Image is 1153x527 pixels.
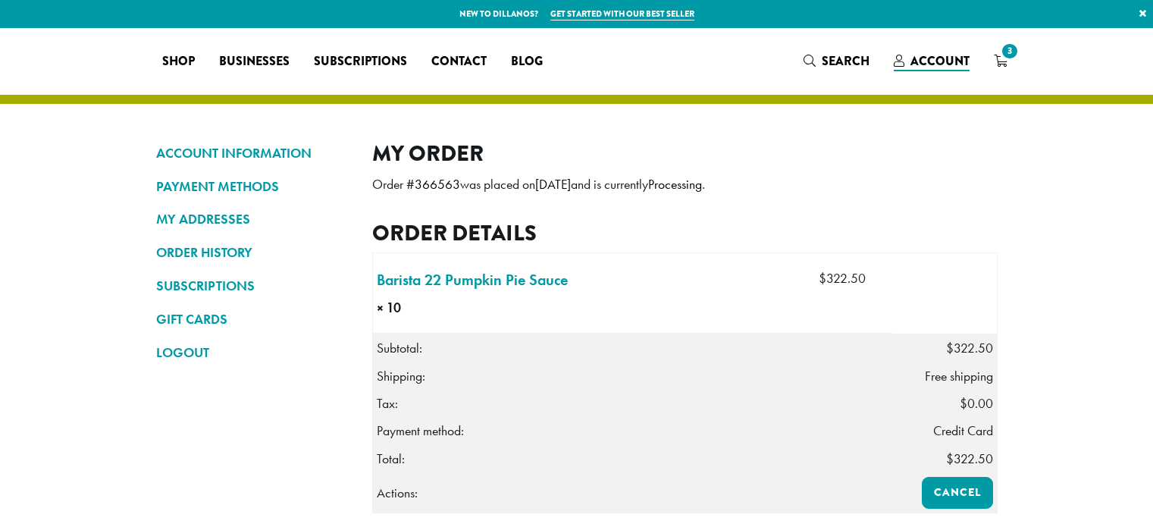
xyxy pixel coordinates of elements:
[946,340,954,356] span: $
[377,298,445,318] strong: × 10
[648,176,702,193] mark: Processing
[892,417,997,444] td: Credit Card
[511,52,543,71] span: Blog
[156,206,349,232] a: MY ADDRESSES
[372,473,892,513] th: Actions:
[372,172,998,197] p: Order # was placed on and is currently .
[372,140,998,167] h2: My Order
[162,52,195,71] span: Shop
[819,270,826,287] span: $
[892,362,997,390] td: Free shipping
[372,334,892,362] th: Subtotal:
[535,176,571,193] mark: [DATE]
[960,395,993,412] span: 0.00
[960,395,967,412] span: $
[822,52,869,70] span: Search
[791,49,882,74] a: Search
[922,477,993,509] a: Cancel order 366563
[431,52,487,71] span: Contact
[156,306,349,332] a: GIFT CARDS
[372,445,892,473] th: Total:
[314,52,407,71] span: Subscriptions
[372,220,998,246] h2: Order details
[372,417,892,444] th: Payment method:
[156,140,349,166] a: ACCOUNT INFORMATION
[999,41,1020,61] span: 3
[372,362,892,390] th: Shipping:
[415,176,460,193] mark: 366563
[150,49,207,74] a: Shop
[946,450,954,467] span: $
[946,340,993,356] span: 322.50
[156,273,349,299] a: SUBSCRIPTIONS
[372,390,892,417] th: Tax:
[550,8,694,20] a: Get started with our best seller
[946,450,993,467] span: 322.50
[819,270,866,287] bdi: 322.50
[910,52,970,70] span: Account
[377,268,568,291] a: Barista 22 Pumpkin Pie Sauce
[156,340,349,365] a: LOGOUT
[156,240,349,265] a: ORDER HISTORY
[156,174,349,199] a: PAYMENT METHODS
[219,52,290,71] span: Businesses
